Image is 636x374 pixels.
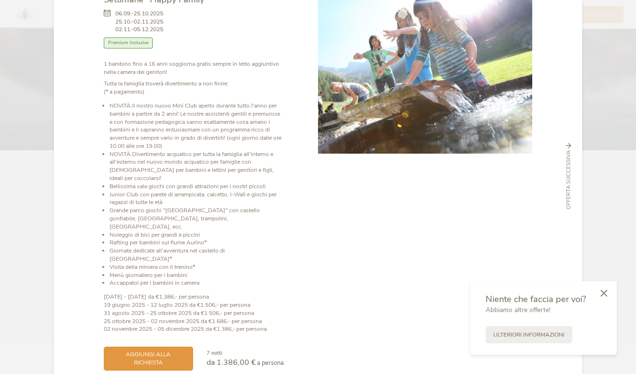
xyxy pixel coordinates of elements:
li: Giornate dedicate all’avventura nel castello di [GEOGRAPHIC_DATA]* [110,247,284,263]
a: Ulteriori informazioni [486,326,572,343]
li: Noleggio di bici per grandi e piccini [110,231,284,239]
b: Tutta la famiglia troverà divertimento a non finire: [104,80,229,87]
b: NOVITÀ: [110,150,132,158]
span: Premium Inclusive [104,37,153,48]
li: Divertimento acquatico per tutta la famiglia all'interno e all'esterno nel nuovo mondo acquatico ... [110,150,284,182]
span: Ulteriori informazioni [493,331,564,339]
li: Bellissima sala giochi con grandi attrazioni per i nostri piccoli [110,182,284,191]
li: Visita della miniera con il trenino* [110,263,284,271]
b: NOVITÀ: [110,102,132,109]
p: [DATE] - [DATE] da €1.386,- per persona 19 giugno 2025 - 12 luglio 2025 da €1.506,- per persona 3... [104,293,284,333]
li: Il nostro nuovo Mini Club aperto durante tutto l'anno per bambini a partire da 2 anni! Le nostre ... [110,102,284,150]
span: Abbiamo altre offerte! [486,305,550,314]
span: Niente che faccia per voi? [486,293,586,305]
li: Junior Club con parete di arrampicata, calcetto, I-Wall e giochi per ragazzi di tutte le età [110,191,284,207]
li: Accappatoi per i bambini in camera [110,279,284,287]
p: (* a pagamento) [104,80,284,96]
li: Menù giornaliero per i bambini [110,271,284,279]
span: 06.09.-25.10.2025 25.10.-02.11.2025 02.11.-05.12.2025 [115,10,163,34]
li: Rafting per bambini sul fiume Aurino* [110,239,284,247]
p: 1 bambino fino a 16 anni soggiorna gratis sempre in letto aggiuntivo nella camera dei genitori! [104,60,284,76]
span: Offerta successiva [565,150,573,209]
li: Grande parco giochi "[GEOGRAPHIC_DATA]" con castello gonfiabile, [GEOGRAPHIC_DATA], trampolini, [... [110,206,284,230]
